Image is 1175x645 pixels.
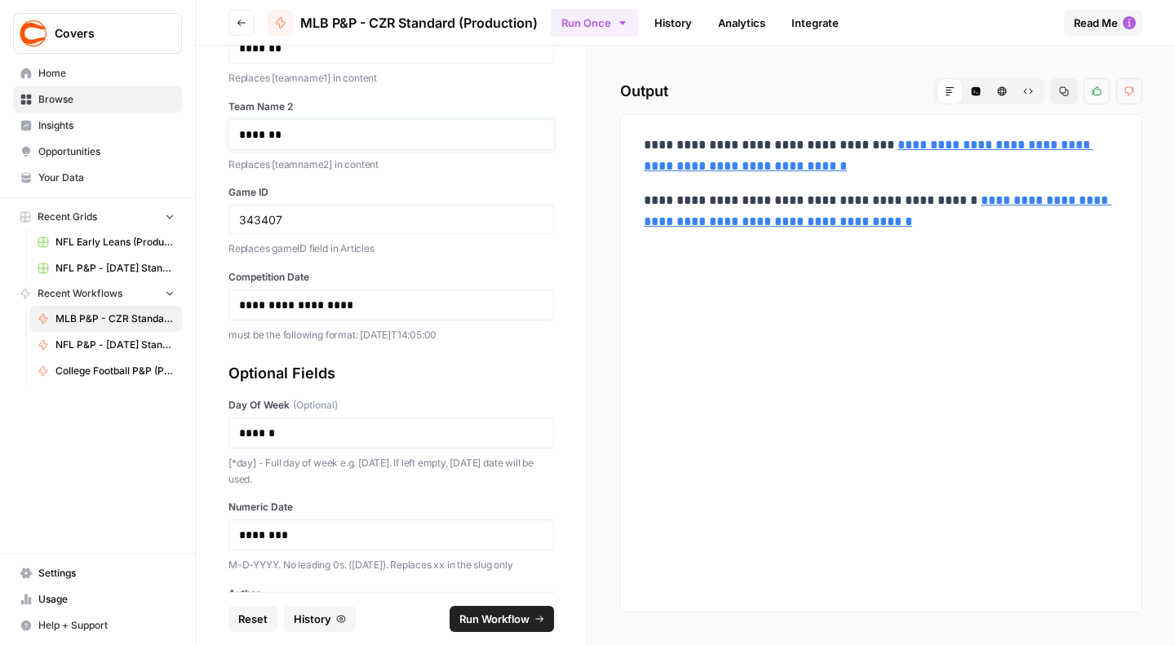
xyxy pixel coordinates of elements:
a: MLB P&P - CZR Standard (Production) [268,10,538,36]
button: Reset [228,606,277,632]
button: Workspace: Covers [13,13,182,54]
span: NFL Early Leans (Production) Grid [55,235,175,250]
label: Author [228,586,554,601]
span: MLB P&P - CZR Standard (Production) [55,311,175,326]
span: Recent Workflows [38,286,122,301]
a: Your Data [13,165,182,191]
span: Help + Support [38,618,175,633]
button: Recent Workflows [13,281,182,306]
span: NFL P&P - [DATE] Standard (Production) [55,338,175,352]
label: Day Of Week [228,398,554,413]
span: Covers [55,25,153,42]
button: History [284,606,356,632]
p: Replaces [teamname2] in content [228,157,554,173]
img: Covers Logo [19,19,48,48]
h2: Output [620,78,1142,104]
span: Settings [38,566,175,581]
p: Replaces gameID field in Articles [228,241,554,257]
button: Run Once [551,9,638,37]
a: Home [13,60,182,86]
a: NFL Early Leans (Production) Grid [30,229,182,255]
a: Usage [13,586,182,612]
span: NFL P&P - [DATE] Standard (Production) Grid [55,261,175,276]
span: Insights [38,118,175,133]
a: Integrate [782,10,849,36]
span: Run Workflow [459,611,530,627]
a: NFL P&P - [DATE] Standard (Production) Grid [30,255,182,281]
span: Your Data [38,170,175,185]
a: MLB P&P - CZR Standard (Production) [30,306,182,332]
a: Opportunities [13,139,182,165]
span: Recent Grids [38,210,97,224]
a: Insights [13,113,182,139]
span: (Optional) [293,398,338,413]
span: MLB P&P - CZR Standard (Production) [300,13,538,33]
label: Numeric Date [228,500,554,515]
span: Home [38,66,175,81]
label: Competition Date [228,270,554,285]
label: Team Name 2 [228,99,554,114]
label: Game ID [228,185,554,200]
p: [*day] - Full day of week e.g. [DATE]. If left empty, [DATE] date will be used. [228,455,554,487]
span: Browse [38,92,175,107]
button: Run Workflow [450,606,554,632]
p: Replaces [teamname1] in content [228,70,554,86]
span: Read Me [1074,15,1118,31]
a: NFL P&P - [DATE] Standard (Production) [30,332,182,358]
a: Browse [13,86,182,113]
span: Reset [238,611,268,627]
a: History [645,10,702,36]
button: Help + Support [13,612,182,638]
p: must be the following format: [DATE]T14:05:00 [228,327,554,343]
span: College Football P&P (Production) [55,364,175,378]
span: History [294,611,331,627]
button: Recent Grids [13,205,182,229]
span: Opportunities [38,144,175,159]
a: Settings [13,560,182,586]
a: College Football P&P (Production) [30,358,182,384]
a: Analytics [708,10,775,36]
div: Optional Fields [228,362,554,385]
button: Read Me [1064,10,1142,36]
span: Usage [38,592,175,607]
p: M-D-YYYY. No leading 0s. ([DATE]). Replaces xx in the slug only [228,557,554,573]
